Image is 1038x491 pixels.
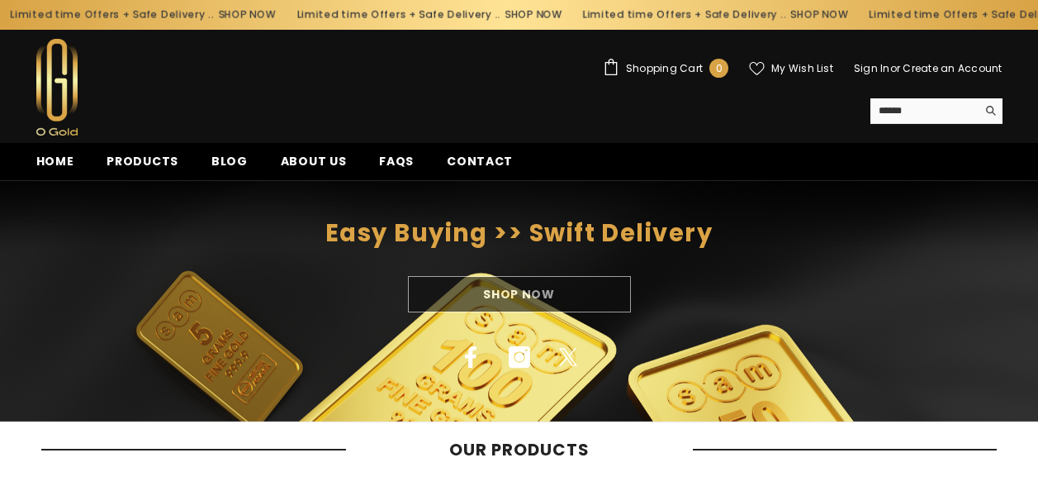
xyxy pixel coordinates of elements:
[749,61,833,76] a: My Wish List
[854,61,890,75] a: Sign In
[379,153,414,169] span: FAQs
[36,153,74,169] span: Home
[785,6,843,24] a: SHOP NOW
[771,64,833,74] span: My Wish List
[346,440,693,460] span: Our Products
[903,61,1002,75] a: Create an Account
[195,152,264,180] a: Blog
[870,98,1002,124] summary: Search
[107,153,178,169] span: Products
[20,152,91,180] a: Home
[716,60,723,78] span: 0
[36,39,78,136] img: Ogold Shop
[211,153,248,169] span: Blog
[363,152,430,180] a: FAQs
[566,2,853,28] div: Limited time Offers + Safe Delivery ..
[281,2,567,28] div: Limited time Offers + Safe Delivery ..
[430,152,529,180] a: Contact
[977,98,1002,123] button: Search
[890,61,900,75] span: or
[281,153,347,169] span: About us
[447,153,513,169] span: Contact
[626,64,703,74] span: Shopping Cart
[499,6,557,24] a: SHOP NOW
[90,152,195,180] a: Products
[212,6,270,24] a: SHOP NOW
[264,152,363,180] a: About us
[603,59,728,78] a: Shopping Cart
